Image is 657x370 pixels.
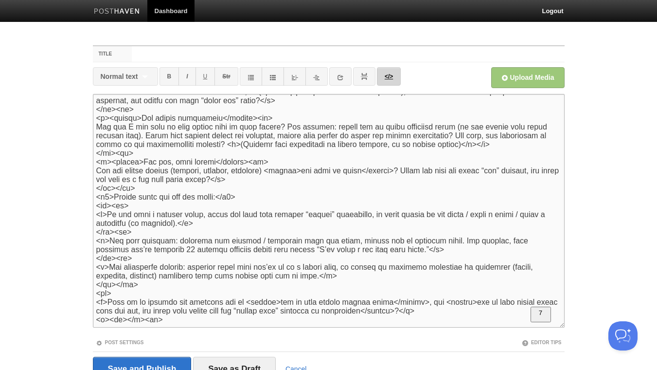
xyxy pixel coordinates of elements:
label: Title [93,46,132,62]
a: </> [377,67,401,86]
a: B [160,67,179,86]
textarea: To enrich screen reader interactions, please activate Accessibility in Grammarly extension settings [93,94,565,328]
a: Post Settings [96,340,144,345]
img: pagebreak-icon.png [361,73,368,80]
img: Posthaven-bar [94,8,140,16]
span: Normal text [101,73,138,80]
iframe: Help Scout Beacon - Open [608,321,638,351]
a: Str [214,67,238,86]
del: Str [222,73,231,80]
a: Editor Tips [522,340,562,345]
a: U [195,67,215,86]
a: I [178,67,195,86]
